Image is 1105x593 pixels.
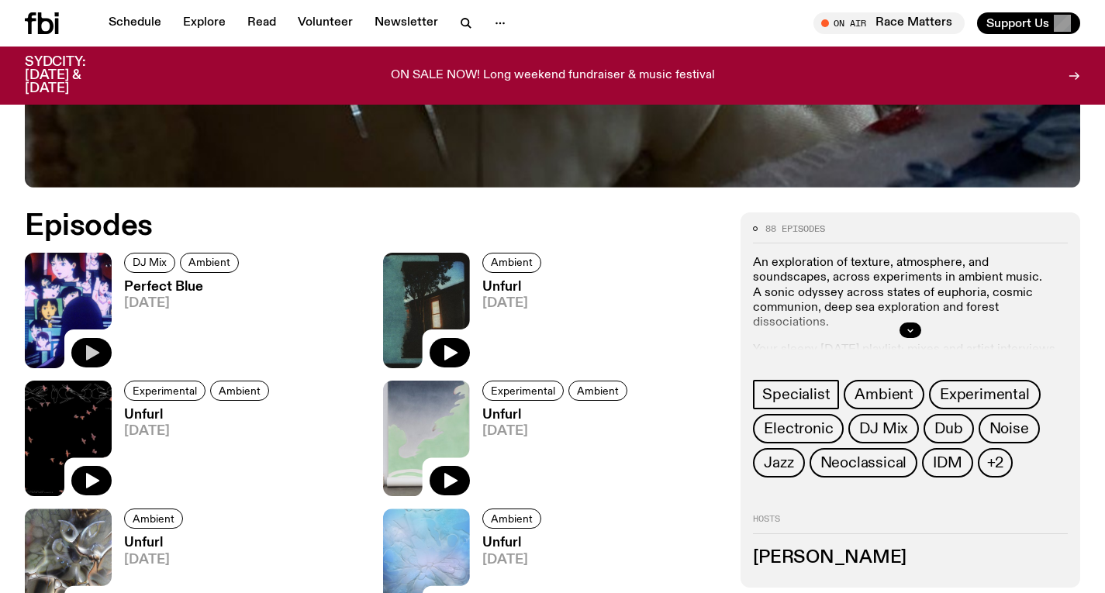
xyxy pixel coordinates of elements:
[470,409,632,496] a: Unfurl[DATE]
[133,384,197,396] span: Experimental
[753,448,804,478] a: Jazz
[844,380,924,409] a: Ambient
[99,12,171,34] a: Schedule
[133,513,174,525] span: Ambient
[391,69,715,83] p: ON SALE NOW! Long weekend fundraiser & music festival
[188,257,230,268] span: Ambient
[124,381,205,401] a: Experimental
[979,414,1040,443] a: Noise
[753,380,839,409] a: Specialist
[977,12,1080,34] button: Support Us
[491,257,533,268] span: Ambient
[924,414,973,443] a: Dub
[989,420,1029,437] span: Noise
[491,513,533,525] span: Ambient
[765,225,825,233] span: 88 episodes
[764,420,833,437] span: Electronic
[940,386,1030,403] span: Experimental
[577,384,619,396] span: Ambient
[482,381,564,401] a: Experimental
[568,381,627,401] a: Ambient
[934,420,962,437] span: Dub
[112,281,243,368] a: Perfect Blue[DATE]
[753,550,1068,567] h3: [PERSON_NAME]
[365,12,447,34] a: Newsletter
[491,384,555,396] span: Experimental
[753,256,1068,330] p: An exploration of texture, atmosphere, and soundscapes, across experiments in ambient music. A so...
[929,380,1041,409] a: Experimental
[933,454,962,471] span: IDM
[855,386,913,403] span: Ambient
[482,536,546,550] h3: Unfurl
[859,420,908,437] span: DJ Mix
[813,12,965,34] button: On AirRace Matters
[124,297,243,310] span: [DATE]
[124,536,188,550] h3: Unfurl
[25,212,722,240] h2: Episodes
[180,253,239,273] a: Ambient
[124,425,274,438] span: [DATE]
[820,454,907,471] span: Neoclassical
[482,281,546,294] h3: Unfurl
[848,414,919,443] a: DJ Mix
[124,281,243,294] h3: Perfect Blue
[986,16,1049,30] span: Support Us
[810,448,918,478] a: Neoclassical
[124,409,274,422] h3: Unfurl
[482,253,541,273] a: Ambient
[124,553,188,567] span: [DATE]
[762,386,830,403] span: Specialist
[764,454,793,471] span: Jazz
[922,448,972,478] a: IDM
[112,409,274,496] a: Unfurl[DATE]
[133,257,167,268] span: DJ Mix
[238,12,285,34] a: Read
[219,384,261,396] span: Ambient
[470,281,546,368] a: Unfurl[DATE]
[25,56,124,95] h3: SYDCITY: [DATE] & [DATE]
[753,414,844,443] a: Electronic
[482,297,546,310] span: [DATE]
[174,12,235,34] a: Explore
[482,409,632,422] h3: Unfurl
[753,515,1068,533] h2: Hosts
[482,425,632,438] span: [DATE]
[482,553,546,567] span: [DATE]
[210,381,269,401] a: Ambient
[124,253,175,273] a: DJ Mix
[978,448,1013,478] button: +2
[987,454,1004,471] span: +2
[482,509,541,529] a: Ambient
[288,12,362,34] a: Volunteer
[124,509,183,529] a: Ambient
